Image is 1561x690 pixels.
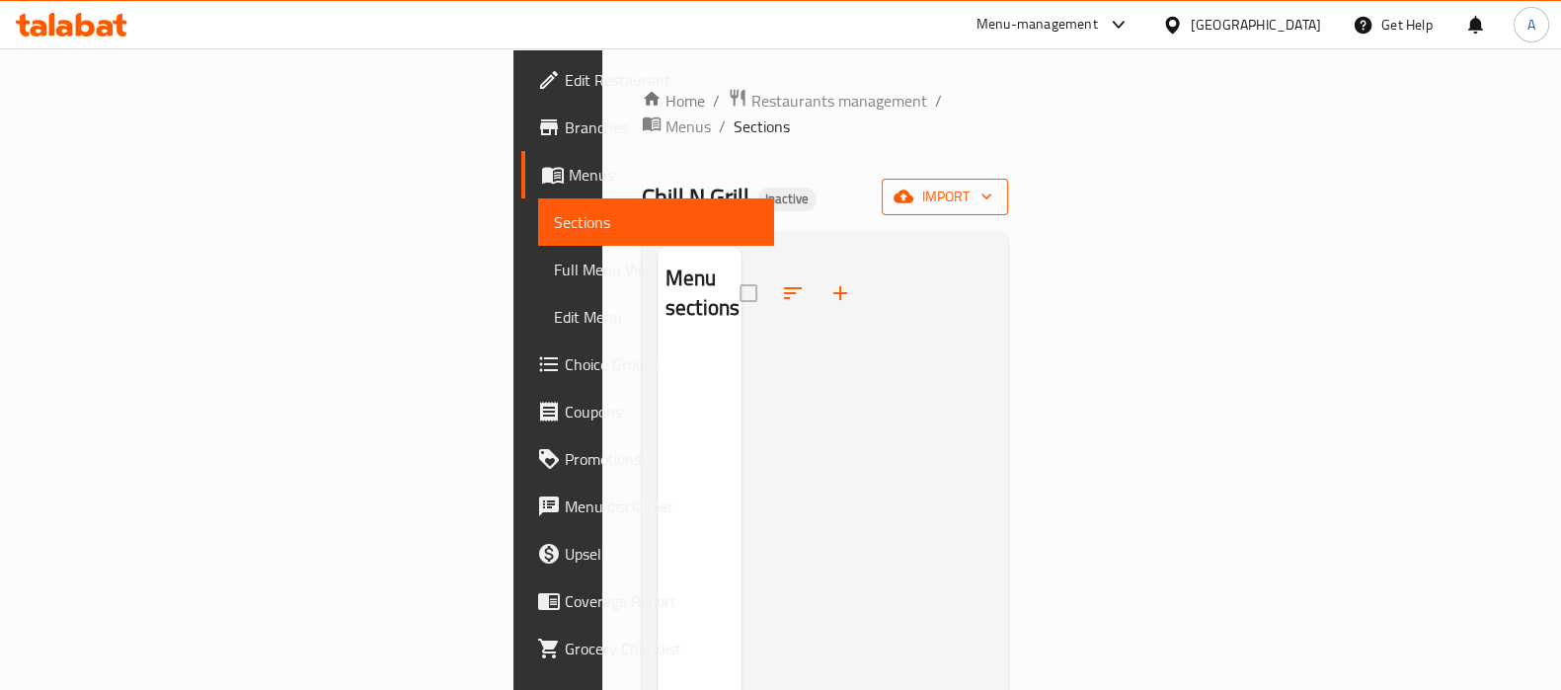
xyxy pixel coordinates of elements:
[538,198,774,246] a: Sections
[521,341,774,388] a: Choice Groups
[817,269,864,317] button: Add section
[521,151,774,198] a: Menus
[521,435,774,483] a: Promotions
[521,56,774,104] a: Edit Restaurant
[521,388,774,435] a: Coupons
[565,68,758,92] span: Edit Restaurant
[1527,14,1535,36] span: A
[569,163,758,187] span: Menus
[565,637,758,660] span: Grocery Checklist
[1191,14,1321,36] div: [GEOGRAPHIC_DATA]
[538,246,774,293] a: Full Menu View
[757,188,817,211] div: Inactive
[565,542,758,566] span: Upsell
[554,305,758,329] span: Edit Menu
[898,185,992,209] span: import
[565,352,758,376] span: Choice Groups
[554,210,758,234] span: Sections
[751,89,927,113] span: Restaurants management
[521,104,774,151] a: Branches
[521,530,774,577] a: Upsell
[521,625,774,672] a: Grocery Checklist
[565,400,758,423] span: Coupons
[538,293,774,341] a: Edit Menu
[642,88,1009,139] nav: breadcrumb
[728,88,927,114] a: Restaurants management
[565,589,758,613] span: Coverage Report
[935,89,942,113] li: /
[521,483,774,530] a: Menu disclaimer
[565,495,758,518] span: Menu disclaimer
[565,447,758,471] span: Promotions
[565,115,758,139] span: Branches
[658,341,741,356] nav: Menu sections
[554,258,758,281] span: Full Menu View
[757,191,817,207] span: Inactive
[976,13,1098,37] div: Menu-management
[521,577,774,625] a: Coverage Report
[882,179,1008,215] button: import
